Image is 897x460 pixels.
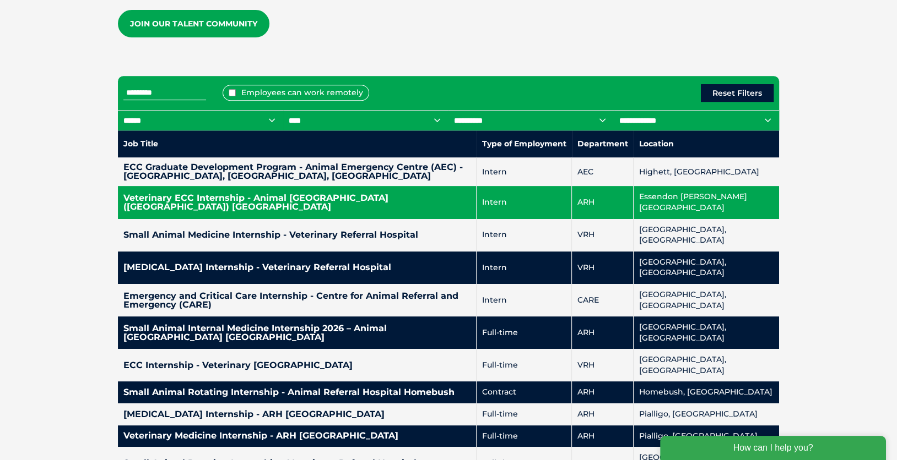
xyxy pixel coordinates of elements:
[223,85,369,101] label: Employees can work remotely
[123,388,471,397] h4: Small Animal Rotating Internship - Animal Referral Hospital Homebush
[477,284,572,316] td: Intern
[572,284,634,316] td: CARE
[634,157,779,186] td: Highett, [GEOGRAPHIC_DATA]
[572,219,634,251] td: VRH
[572,157,634,186] td: AEC
[123,194,471,211] h4: Veterinary ECC Internship - Animal [GEOGRAPHIC_DATA] ([GEOGRAPHIC_DATA]) [GEOGRAPHIC_DATA]
[572,349,634,381] td: VRH
[477,251,572,284] td: Intern
[634,186,779,218] td: Essendon [PERSON_NAME][GEOGRAPHIC_DATA]
[572,316,634,349] td: ARH
[572,403,634,425] td: ARH
[482,139,566,149] nobr: Type of Employment
[634,219,779,251] td: [GEOGRAPHIC_DATA], [GEOGRAPHIC_DATA]
[477,316,572,349] td: Full-time
[477,349,572,381] td: Full-time
[123,263,471,272] h4: [MEDICAL_DATA] Internship - Veterinary Referral Hospital
[477,186,572,218] td: Intern
[639,139,674,149] nobr: Location
[123,231,471,239] h4: Small Animal Medicine Internship - Veterinary Referral Hospital
[577,139,628,149] nobr: Department
[572,425,634,447] td: ARH
[118,10,269,37] a: Join our Talent Community
[634,403,779,425] td: Pialligo, [GEOGRAPHIC_DATA]
[572,381,634,403] td: ARH
[634,425,779,447] td: Pialligo, [GEOGRAPHIC_DATA]
[634,316,779,349] td: [GEOGRAPHIC_DATA], [GEOGRAPHIC_DATA]
[123,361,471,370] h4: ECC Internship - Veterinary [GEOGRAPHIC_DATA]
[123,163,471,180] h4: ECC Graduate Development Program - Animal Emergency Centre (AEC) - [GEOGRAPHIC_DATA], [GEOGRAPHIC...
[701,84,774,102] button: Reset Filters
[477,425,572,447] td: Full-time
[123,431,471,440] h4: Veterinary Medicine Internship - ARH [GEOGRAPHIC_DATA]
[634,381,779,403] td: Homebush, [GEOGRAPHIC_DATA]
[7,7,233,31] div: How can I help you?
[477,403,572,425] td: Full-time
[123,139,158,149] nobr: Job Title
[634,349,779,381] td: [GEOGRAPHIC_DATA], [GEOGRAPHIC_DATA]
[477,157,572,186] td: Intern
[229,89,236,96] input: Employees can work remotely
[123,292,471,309] h4: Emergency and Critical Care Internship - Centre for Animal Referral and Emergency (CARE)
[123,324,471,342] h4: Small Animal Internal Medicine Internship 2026 – Animal [GEOGRAPHIC_DATA] [GEOGRAPHIC_DATA]
[477,219,572,251] td: Intern
[477,381,572,403] td: Contract
[634,284,779,316] td: [GEOGRAPHIC_DATA], [GEOGRAPHIC_DATA]
[572,186,634,218] td: ARH
[572,251,634,284] td: VRH
[123,410,471,419] h4: [MEDICAL_DATA] Internship - ARH [GEOGRAPHIC_DATA]
[634,251,779,284] td: [GEOGRAPHIC_DATA], [GEOGRAPHIC_DATA]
